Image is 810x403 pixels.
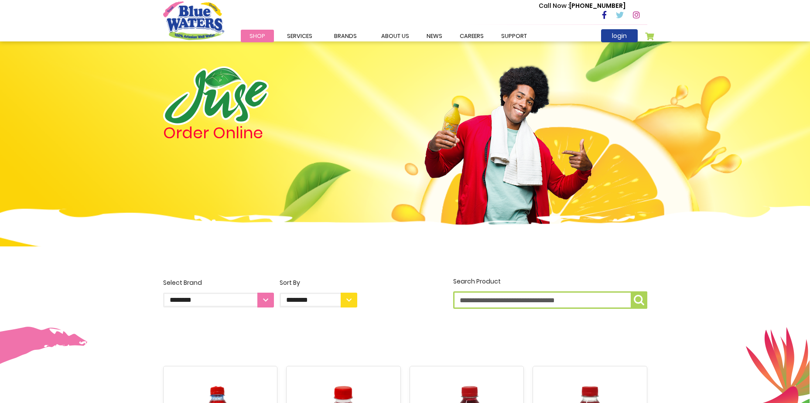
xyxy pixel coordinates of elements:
[163,66,269,125] img: logo
[451,30,492,42] a: careers
[631,291,647,309] button: Search Product
[634,295,644,305] img: search-icon.png
[280,278,357,287] div: Sort By
[539,1,625,10] p: [PHONE_NUMBER]
[280,293,357,307] select: Sort By
[373,30,418,42] a: about us
[492,30,536,42] a: support
[287,32,312,40] span: Services
[601,29,638,42] a: login
[418,30,451,42] a: News
[539,1,569,10] span: Call Now :
[453,291,647,309] input: Search Product
[163,293,274,307] select: Select Brand
[334,32,357,40] span: Brands
[453,277,647,309] label: Search Product
[163,1,224,40] a: store logo
[249,32,265,40] span: Shop
[163,125,357,141] h4: Order Online
[424,50,594,237] img: man.png
[163,278,274,307] label: Select Brand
